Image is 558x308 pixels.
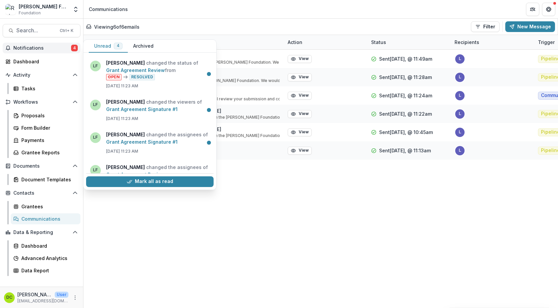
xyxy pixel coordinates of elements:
[106,164,210,178] p: changed the assignees of
[106,67,165,73] a: Grant Agreement Review
[21,112,75,119] div: Proposals
[21,137,75,144] div: Payments
[106,172,165,177] a: Grant Agreement Review
[3,227,80,238] button: Open Data & Reporting
[17,291,52,298] p: [PERSON_NAME]
[19,10,41,16] span: Foundation
[379,74,432,81] p: Sent [DATE], @ 11:28am
[11,135,80,146] a: Payments
[19,3,68,10] div: [PERSON_NAME] Foundation Workflow Sandbox
[3,97,80,107] button: Open Workflows
[11,253,80,264] a: Advanced Analytics
[288,110,312,118] button: View
[106,98,210,113] p: changed the viewers of
[288,128,312,136] button: View
[284,35,367,49] div: Action
[58,27,75,34] div: Ctrl + K
[379,55,432,62] p: Sent [DATE], @ 11:49am
[3,161,80,171] button: Open Documents
[3,43,80,53] button: Notifications4
[288,147,312,155] button: View
[459,93,461,98] div: lucyjfey@gmail.com
[288,73,312,81] button: View
[21,176,75,183] div: Document Templates
[16,27,56,34] span: Search...
[11,240,80,251] a: Dashboard
[5,4,16,15] img: Robert W Plaster Foundation Workflow Sandbox
[21,149,75,156] div: Grantee Reports
[3,24,80,37] button: Search...
[451,39,483,46] div: Recipients
[21,124,75,131] div: Form Builder
[21,203,75,210] div: Grantees
[128,40,159,53] button: Archived
[13,58,75,65] div: Dashboard
[21,242,75,249] div: Dashboard
[86,4,130,14] nav: breadcrumb
[11,147,80,158] a: Grantee Reports
[3,56,80,67] a: Dashboard
[379,110,432,117] p: Sent [DATE], @ 11:22am
[3,70,80,80] button: Open Activity
[71,3,80,16] button: Open entity switcher
[106,131,210,146] p: changed the assignees of
[13,230,70,235] span: Data & Reporting
[83,35,284,49] div: Content
[13,45,71,51] span: Notifications
[83,39,110,46] div: Content
[459,148,461,153] div: lucyjfey@gmail.com
[11,265,80,276] a: Data Report
[71,45,78,51] span: 4
[21,255,75,262] div: Advanced Analytics
[379,147,431,154] p: Sent [DATE], @ 11:13am
[11,110,80,121] a: Proposals
[471,21,500,32] button: Filter
[106,59,210,80] p: changed the status of from
[288,55,312,63] button: View
[106,106,178,112] a: Grant Agreement Signature #1
[13,163,70,169] span: Documents
[11,201,80,212] a: Grantees
[526,3,539,16] button: Partners
[71,294,79,302] button: More
[451,35,534,49] div: Recipients
[3,188,80,198] button: Open Contacts
[13,99,70,105] span: Workflows
[86,176,214,187] button: Mark all as read
[505,21,555,32] button: New Message
[459,75,461,79] div: lucyjfey@gmail.com
[459,57,461,61] div: lucyjfey@gmail.com
[367,39,390,46] div: Status
[21,267,75,274] div: Data Report
[459,112,461,116] div: lucyjfey@gmail.com
[11,122,80,133] a: Form Builder
[13,190,70,196] span: Contacts
[284,39,306,46] div: Action
[94,23,139,30] p: Viewing 6 of 6 emails
[17,298,68,304] p: [EMAIL_ADDRESS][DOMAIN_NAME]
[11,213,80,224] a: Communications
[13,72,70,78] span: Activity
[367,35,451,49] div: Status
[21,215,75,222] div: Communications
[89,40,128,53] button: Unread
[89,6,128,13] div: Communications
[542,3,555,16] button: Get Help
[11,174,80,185] a: Document Templates
[379,92,432,99] p: Sent [DATE], @ 11:24am
[21,85,75,92] div: Tasks
[11,83,80,94] a: Tasks
[288,92,312,100] button: View
[379,129,433,136] p: Sent [DATE], @ 10:45am
[117,43,119,48] span: 4
[6,295,12,300] div: Dolly Clement
[106,139,178,145] a: Grant Agreement Signature #1
[55,292,68,298] p: User
[459,130,461,134] div: lucyjfey@gmail.com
